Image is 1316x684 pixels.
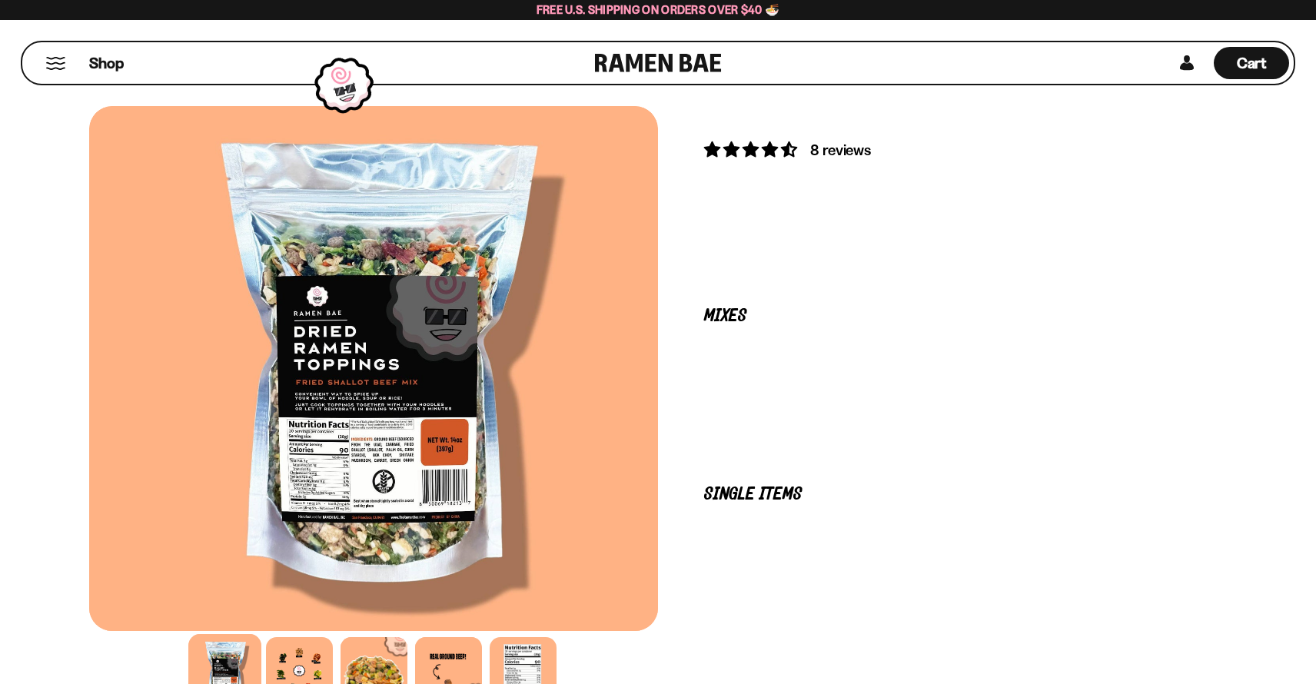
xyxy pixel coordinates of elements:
p: Single Items [704,487,1181,502]
button: Mobile Menu Trigger [45,57,66,70]
span: Free U.S. Shipping on Orders over $40 🍜 [537,2,780,17]
a: Cart [1214,42,1289,84]
span: 8 reviews [810,141,870,159]
p: Mixes [704,309,1181,324]
a: Shop [89,47,124,79]
span: 4.62 stars [704,140,800,159]
span: Cart [1237,54,1267,72]
span: Shop [89,53,124,74]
